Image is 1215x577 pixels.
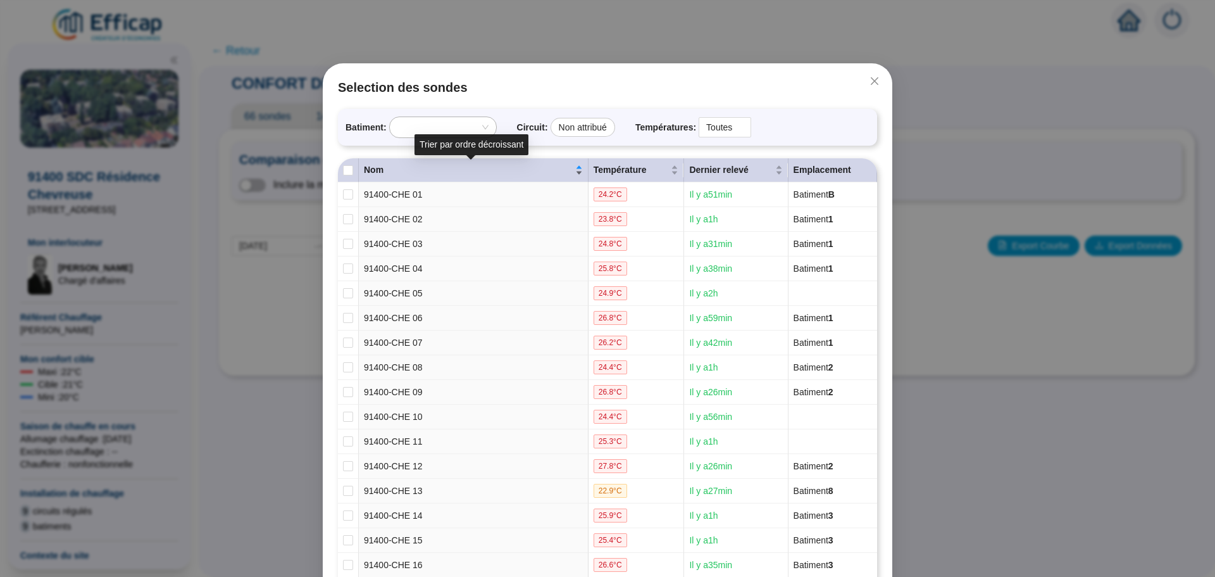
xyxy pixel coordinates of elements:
div: Trier par ordre décroissant [414,134,528,155]
td: 91400-CHE 04 [359,257,589,281]
span: Batiment [794,362,833,372]
span: 2 [828,387,833,397]
td: 91400-CHE 14 [359,504,589,528]
span: 3 [828,535,833,545]
span: Batiment [794,263,833,274]
span: Toutes [706,118,744,137]
span: Nom [364,163,573,177]
td: 91400-CHE 02 [359,207,589,232]
span: 1 [828,239,833,249]
span: Batiment [794,313,833,323]
span: Il y a 26 min [689,387,732,397]
span: Batiment : [346,121,387,134]
span: Batiment [794,189,835,200]
span: Température [594,163,669,177]
span: 24.2 °C [594,187,627,201]
span: Batiment [794,214,833,224]
td: 91400-CHE 13 [359,479,589,504]
span: Il y a 1 h [689,362,718,372]
span: Températures : [635,121,696,134]
span: 2 [828,461,833,471]
td: 91400-CHE 05 [359,281,589,306]
span: 25.4 °C [594,533,627,547]
span: 22.9 °C [594,484,627,498]
td: 91400-CHE 15 [359,528,589,553]
span: Il y a 1 h [689,535,718,545]
span: Il y a 26 min [689,461,732,471]
td: 91400-CHE 08 [359,355,589,380]
button: Close [864,71,885,91]
th: Température [589,158,685,182]
span: 2 [828,362,833,372]
span: Il y a 1 h [689,436,718,447]
td: 91400-CHE 06 [359,306,589,331]
td: 91400-CHE 12 [359,454,589,479]
td: 91400-CHE 09 [359,380,589,405]
span: down [737,124,744,131]
span: 3 [828,560,833,570]
span: Il y a 35 min [689,560,732,570]
div: Non attribué [551,118,615,137]
span: 25.8 °C [594,262,627,276]
td: 91400-CHE 11 [359,429,589,454]
td: 91400-CHE 03 [359,232,589,257]
span: Il y a 38 min [689,263,732,274]
span: close [869,76,880,86]
span: 26.6 °C [594,558,627,572]
span: 24.8 °C [594,237,627,251]
span: Il y a 31 min [689,239,732,249]
span: 23.8 °C [594,212,627,226]
span: 24.9 °C [594,286,627,300]
span: 8 [828,486,833,496]
span: Batiment [794,510,833,521]
span: 1 [828,263,833,274]
span: Batiment [794,560,833,570]
span: 25.3 °C [594,434,627,448]
span: Dernier relevé [689,163,772,177]
span: Il y a 42 min [689,338,732,348]
td: 91400-CHE 01 [359,182,589,207]
span: Batiment [794,387,833,397]
span: Il y a 1 h [689,214,718,224]
th: Dernier relevé [684,158,788,182]
span: Circuit : [517,121,548,134]
span: 26.2 °C [594,336,627,350]
span: Il y a 1 h [689,510,718,521]
div: Emplacement [794,163,871,177]
span: Fermer [864,76,885,86]
span: 1 [828,313,833,323]
span: B [828,189,835,200]
span: 1 [828,214,833,224]
td: 91400-CHE 10 [359,405,589,429]
span: 24.4 °C [594,360,627,374]
span: 3 [828,510,833,521]
span: Selection des sondes [338,79,877,96]
span: Il y a 2 h [689,288,718,298]
span: Il y a 56 min [689,412,732,422]
span: 26.8 °C [594,385,627,399]
span: Batiment [794,338,833,348]
td: 91400-CHE 07 [359,331,589,355]
span: Batiment [794,239,833,249]
span: 1 [828,338,833,348]
span: 27.8 °C [594,459,627,473]
span: Batiment [794,486,833,496]
span: 25.9 °C [594,509,627,523]
span: Il y a 27 min [689,486,732,496]
span: Il y a 59 min [689,313,732,323]
span: Il y a 51 min [689,189,732,200]
span: Batiment [794,535,833,545]
span: 24.4 °C [594,410,627,424]
span: 26.8 °C [594,311,627,325]
th: Nom [359,158,589,182]
span: Batiment [794,461,833,471]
